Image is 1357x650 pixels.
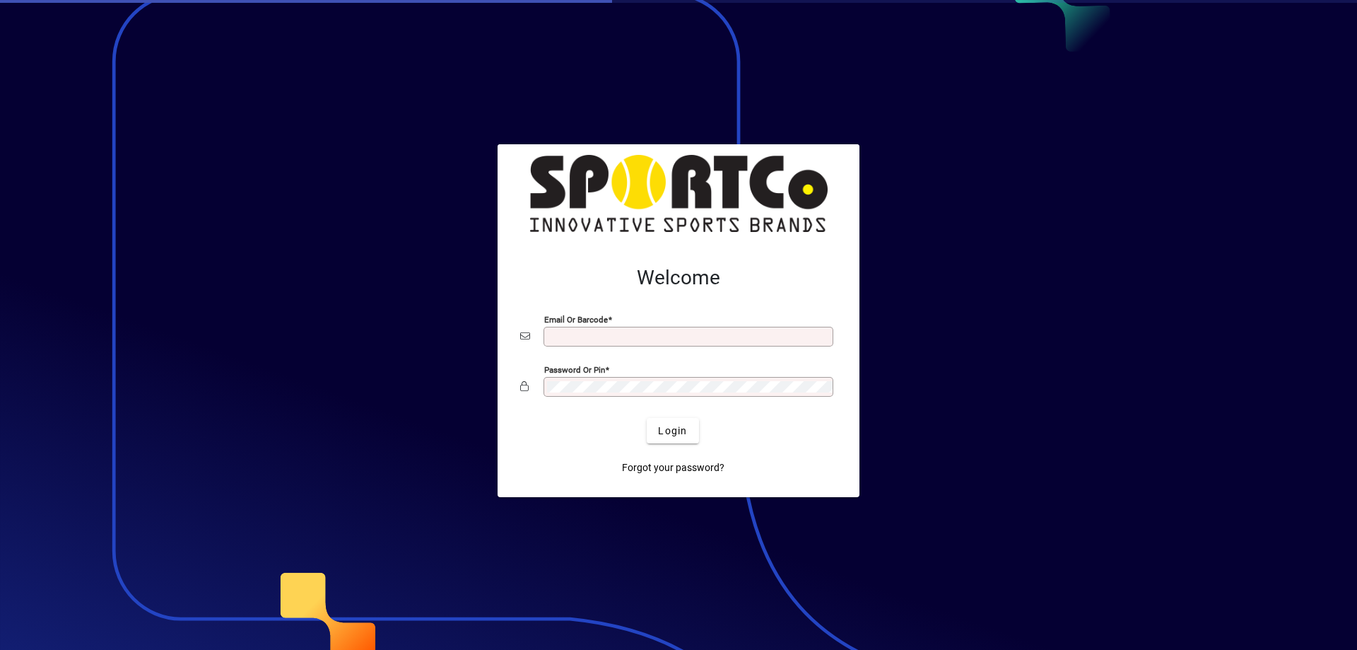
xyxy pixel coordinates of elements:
[520,266,837,290] h2: Welcome
[647,418,698,443] button: Login
[544,365,605,375] mat-label: Password or Pin
[544,315,608,325] mat-label: Email or Barcode
[658,424,687,439] span: Login
[616,455,730,480] a: Forgot your password?
[622,460,724,475] span: Forgot your password?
